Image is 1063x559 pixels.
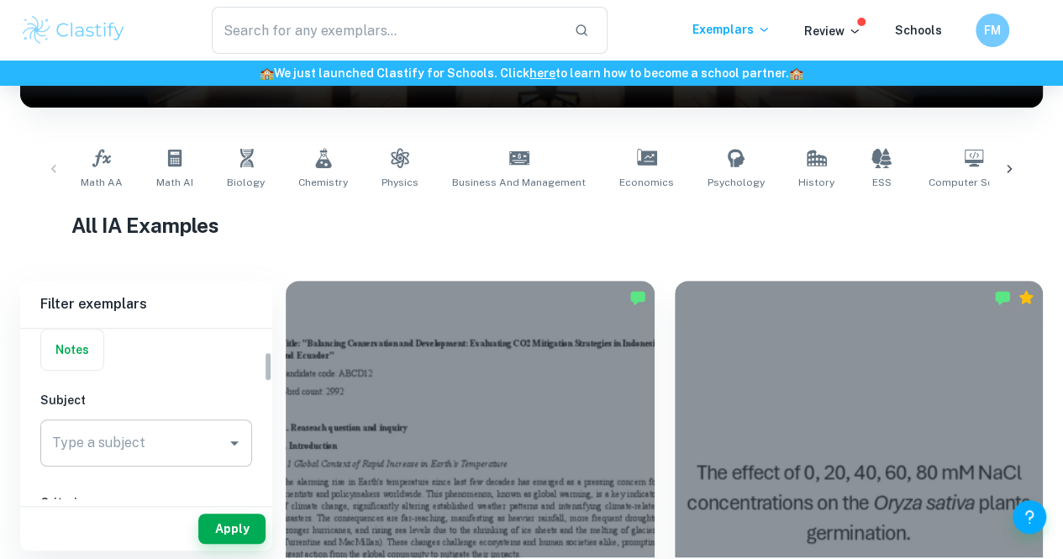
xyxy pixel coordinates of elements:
[692,20,771,39] p: Exemplars
[223,431,246,455] button: Open
[929,175,1019,190] span: Computer Science
[629,289,646,306] img: Marked
[40,493,252,512] h6: Criteria
[212,7,560,54] input: Search for any exemplars...
[804,22,861,40] p: Review
[20,281,272,328] h6: Filter exemplars
[529,66,555,80] a: here
[452,175,586,190] span: Business and Management
[260,66,274,80] span: 🏫
[872,175,892,190] span: ESS
[619,175,674,190] span: Economics
[20,13,127,47] img: Clastify logo
[798,175,834,190] span: History
[708,175,765,190] span: Psychology
[81,175,123,190] span: Math AA
[382,175,418,190] span: Physics
[40,391,252,409] h6: Subject
[71,210,992,240] h1: All IA Examples
[3,64,1060,82] h6: We just launched Clastify for Schools. Click to learn how to become a school partner.
[983,21,1002,40] h6: FM
[1013,500,1046,534] button: Help and Feedback
[789,66,803,80] span: 🏫
[298,175,348,190] span: Chemistry
[1018,289,1034,306] div: Premium
[895,24,942,37] a: Schools
[156,175,193,190] span: Math AI
[976,13,1009,47] button: FM
[227,175,265,190] span: Biology
[994,289,1011,306] img: Marked
[41,330,103,370] button: Notes
[198,514,266,544] button: Apply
